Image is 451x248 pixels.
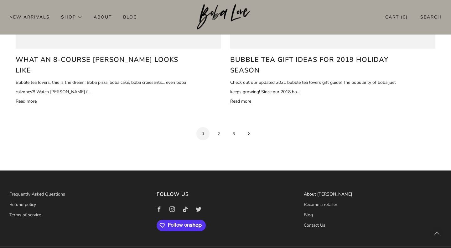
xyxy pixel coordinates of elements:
[420,12,442,22] a: Search
[61,12,82,22] a: Shop
[16,97,190,106] a: Read more
[230,54,405,76] a: Bubble tea gift ideas for 2019 holiday season
[196,127,210,141] span: 1
[9,191,65,197] a: Frequently Asked Questions
[9,12,50,22] a: New Arrivals
[304,202,337,208] a: Become a retailer
[197,4,254,30] img: Boba Love
[385,12,408,22] a: Cart
[403,14,406,20] items-count: 0
[230,97,405,106] a: Read more
[16,78,190,97] div: Bubble tea lovers, this is the dream! Boba pizza, boba cake, boba croissants... even boba calzone...
[304,212,313,218] a: Blog
[227,127,241,141] a: 3
[9,212,41,218] a: Terms of service
[304,222,325,228] a: Contact Us
[230,78,405,97] div: Check out our updated 2021 bubble tea lovers gift guide! The popularity of boba just keeps growin...
[157,190,294,199] h3: Follow us
[304,191,352,197] a: About [PERSON_NAME]
[9,202,36,208] a: Refund policy
[212,127,225,141] a: 2
[430,227,443,240] back-to-top-button: Back to top
[123,12,137,22] a: Blog
[94,12,112,22] a: About
[16,54,190,76] a: What an 8-Course [PERSON_NAME] looks like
